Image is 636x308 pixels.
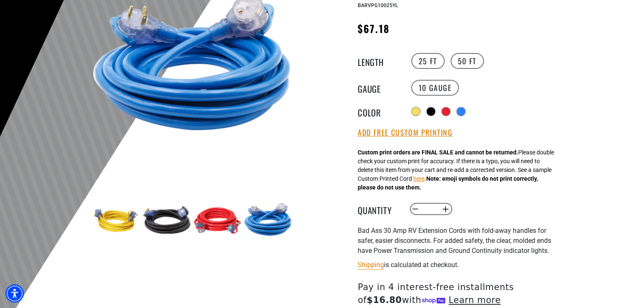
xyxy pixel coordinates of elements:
[413,174,425,183] button: here
[358,3,398,8] span: BARVPG10025YL
[193,196,242,245] img: red
[358,259,562,270] div: is calculated at checkout.
[411,80,459,96] label: 10 Gauge
[358,148,554,192] div: Please double check your custom print for accuracy. If there is a typo, you will need to delete t...
[358,149,518,156] strong: Custom print orders are FINAL SALE and cannot be returned.
[142,196,191,245] img: black
[411,53,445,69] label: 25 FT
[358,56,399,66] legend: Length
[244,196,292,245] img: blue
[358,106,399,117] legend: Color
[358,82,399,93] legend: Gauge
[5,284,24,303] div: Accessibility Menu
[358,128,453,137] button: Add Free Custom Printing
[358,204,399,215] label: Quantity
[450,53,484,69] label: 50 FT
[358,227,551,255] span: Bad Ass 30 Amp RV Extension Cords with fold-away handles for safer, easier disconnects. For added...
[358,175,538,191] strong: Note: emoji symbols do not print correctly, please do not use them.
[358,261,384,269] a: Shipping
[358,21,389,36] span: $67.18
[92,196,140,245] img: yellow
